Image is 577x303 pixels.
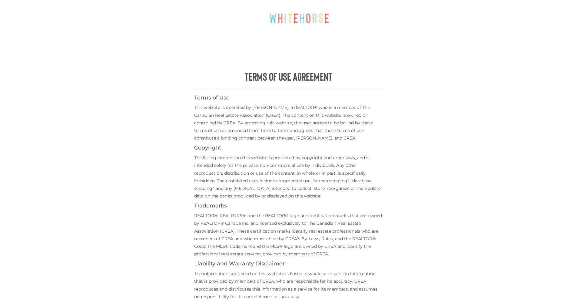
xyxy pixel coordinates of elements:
p: The listing content on this website is protected by copyright and other laws, and is intended sol... [194,154,383,200]
h4: Terms of Use [194,95,383,101]
a: About [PERSON_NAME] [314,37,391,49]
a: Home [144,37,168,49]
a: Explore Whitehorse [176,37,242,49]
h4: Liability and Warranty Disclaimer [194,261,383,267]
a: Call or Text [PERSON_NAME]: [PHONE_NUMBER] [347,5,456,21]
span: Call or Text [PERSON_NAME]: [PHONE_NUMBER] [355,8,449,17]
h1: Terms of Use Agreement [194,70,383,82]
p: REALTOR®, REALTORS®, and the REALTOR® logo are certification marks that are owned by REALTOR® Can... [194,212,383,258]
h4: Trademarks [194,203,383,209]
a: Buy [250,37,275,49]
p: This website is operated by [PERSON_NAME], a REALTOR® who is a member of The Canadian Real Estate... [194,104,383,142]
p: The information contained on this website is based in whole or in part on information that is pro... [194,270,383,301]
nav: Menu [122,37,455,49]
a: Listings [398,37,434,49]
a: Sell [283,37,307,49]
h4: Copyright [194,145,383,151]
